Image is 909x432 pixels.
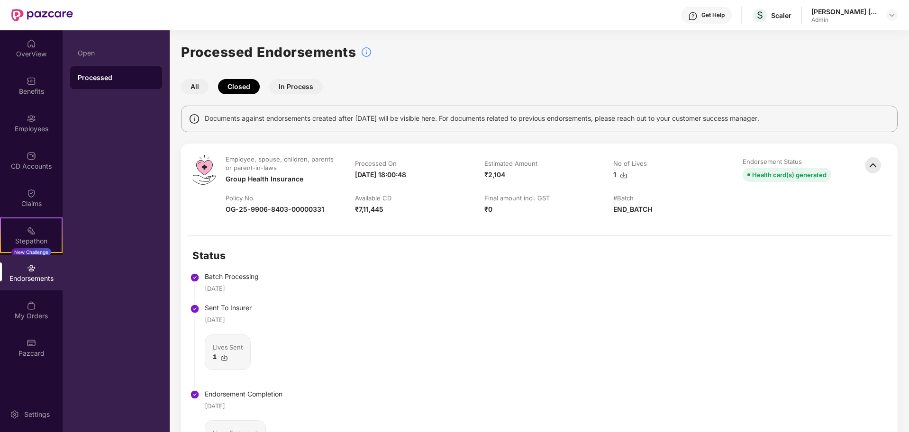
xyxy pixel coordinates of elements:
img: svg+xml;base64,PHN2ZyB4bWxucz0iaHR0cDovL3d3dy53My5vcmcvMjAwMC9zdmciIHdpZHRoPSI0OS4zMiIgaGVpZ2h0PS... [192,155,216,185]
img: svg+xml;base64,PHN2ZyBpZD0iU3RlcC1Eb25lLTMyeDMyIiB4bWxucz0iaHR0cDovL3d3dy53My5vcmcvMjAwMC9zdmciIH... [190,273,200,282]
img: svg+xml;base64,PHN2ZyBpZD0iU3RlcC1Eb25lLTMyeDMyIiB4bWxucz0iaHR0cDovL3d3dy53My5vcmcvMjAwMC9zdmciIH... [190,304,200,314]
img: svg+xml;base64,PHN2ZyBpZD0iRG93bmxvYWQtMzJ4MzIiIHhtbG5zPSJodHRwOi8vd3d3LnczLm9yZy8yMDAwL3N2ZyIgd2... [620,171,627,179]
div: Stepathon [1,236,62,246]
img: svg+xml;base64,PHN2ZyBpZD0iQ2xhaW0iIHhtbG5zPSJodHRwOi8vd3d3LnczLm9yZy8yMDAwL3N2ZyIgd2lkdGg9IjIwIi... [27,189,36,198]
div: Endorsement Status [743,157,802,166]
img: New Pazcare Logo [11,9,73,21]
img: svg+xml;base64,PHN2ZyBpZD0iSGVscC0zMngzMiIgeG1sbnM9Imh0dHA6Ly93d3cudzMub3JnLzIwMDAvc3ZnIiB3aWR0aD... [688,11,698,21]
div: Group Health Insurance [226,174,303,184]
img: svg+xml;base64,PHN2ZyBpZD0iU2V0dGluZy0yMHgyMCIgeG1sbnM9Imh0dHA6Ly93d3cudzMub3JnLzIwMDAvc3ZnIiB3aW... [10,410,19,419]
img: svg+xml;base64,PHN2ZyBpZD0iQmFjay0zMngzMiIgeG1sbnM9Imh0dHA6Ly93d3cudzMub3JnLzIwMDAvc3ZnIiB3aWR0aD... [863,155,883,176]
img: svg+xml;base64,PHN2ZyBpZD0iRHJvcGRvd24tMzJ4MzIiIHhtbG5zPSJodHRwOi8vd3d3LnczLm9yZy8yMDAwL3N2ZyIgd2... [888,11,896,19]
img: svg+xml;base64,PHN2ZyBpZD0iU3RlcC1Eb25lLTMyeDMyIiB4bWxucz0iaHR0cDovL3d3dy53My5vcmcvMjAwMC9zdmciIH... [190,390,200,399]
img: svg+xml;base64,PHN2ZyBpZD0iTXlfT3JkZXJzIiBkYXRhLW5hbWU9Ik15IE9yZGVycyIgeG1sbnM9Imh0dHA6Ly93d3cudz... [27,301,36,310]
div: Policy No. [226,194,255,202]
div: 1 [613,170,627,180]
h1: Processed Endorsements [181,42,356,63]
img: svg+xml;base64,PHN2ZyBpZD0iSG9tZSIgeG1sbnM9Imh0dHA6Ly93d3cudzMub3JnLzIwMDAvc3ZnIiB3aWR0aD0iMjAiIG... [27,39,36,48]
div: Health card(s) generated [752,170,827,180]
b: 1 [213,353,217,360]
h2: Status [192,248,282,263]
div: Processed [78,73,155,82]
div: ₹7,11,445 [355,204,383,215]
img: svg+xml;base64,PHN2ZyBpZD0iSW5mb18tXzMyeDMyIiBkYXRhLW5hbWU9IkluZm8gLSAzMngzMiIgeG1sbnM9Imh0dHA6Ly... [361,46,372,58]
div: Lives Sent [213,342,243,352]
div: Final amount incl. GST [484,194,550,202]
div: Processed On [355,159,397,168]
div: Scaler [771,11,791,20]
div: [DATE] 18:00:48 [355,170,406,180]
button: In Process [269,79,323,94]
img: svg+xml;base64,PHN2ZyBpZD0iUGF6Y2FyZCIgeG1sbnM9Imh0dHA6Ly93d3cudzMub3JnLzIwMDAvc3ZnIiB3aWR0aD0iMj... [27,338,36,348]
div: Settings [21,410,53,419]
img: svg+xml;base64,PHN2ZyBpZD0iRW1wbG95ZWVzIiB4bWxucz0iaHR0cDovL3d3dy53My5vcmcvMjAwMC9zdmciIHdpZHRoPS... [27,114,36,123]
div: Endorsement Completion [205,389,282,399]
div: [DATE] [205,401,225,411]
div: Get Help [701,11,725,19]
img: svg+xml;base64,PHN2ZyBpZD0iQmVuZWZpdHMiIHhtbG5zPSJodHRwOi8vd3d3LnczLm9yZy8yMDAwL3N2ZyIgd2lkdGg9Ij... [27,76,36,86]
div: [DATE] [205,284,225,293]
span: S [757,9,763,21]
div: Open [78,49,155,57]
img: svg+xml;base64,PHN2ZyBpZD0iQ0RfQWNjb3VudHMiIGRhdGEtbmFtZT0iQ0QgQWNjb3VudHMiIHhtbG5zPSJodHRwOi8vd3... [27,151,36,161]
img: svg+xml;base64,PHN2ZyBpZD0iRW5kb3JzZW1lbnRzIiB4bWxucz0iaHR0cDovL3d3dy53My5vcmcvMjAwMC9zdmciIHdpZH... [27,263,36,273]
div: Employee, spouse, children, parents or parent-in-laws [226,155,334,172]
div: END_BATCH [613,204,652,215]
img: svg+xml;base64,PHN2ZyB4bWxucz0iaHR0cDovL3d3dy53My5vcmcvMjAwMC9zdmciIHdpZHRoPSIyMSIgaGVpZ2h0PSIyMC... [27,226,36,235]
div: ₹0 [484,204,492,215]
div: [PERSON_NAME] [PERSON_NAME] [811,7,878,16]
div: OG-25-9906-8403-00000331 [226,204,324,215]
span: Documents against endorsements created after [DATE] will be visible here. For documents related t... [205,113,759,124]
div: Estimated Amount [484,159,537,168]
div: Batch Processing [205,271,282,282]
button: Closed [218,79,260,94]
button: All [181,79,209,94]
div: Admin [811,16,878,24]
img: svg+xml;base64,PHN2ZyBpZD0iSW5mbyIgeG1sbnM9Imh0dHA6Ly93d3cudzMub3JnLzIwMDAvc3ZnIiB3aWR0aD0iMTQiIG... [189,113,200,125]
div: No of Lives [613,159,647,168]
div: [DATE] [205,315,225,324]
div: Sent To Insurer [205,303,282,313]
div: #Batch [613,194,634,202]
div: ₹2,104 [484,170,505,180]
div: Available CD [355,194,391,202]
div: New Challenge [11,248,51,256]
img: svg+xml;base64,PHN2ZyBpZD0iRG93bmxvYWQtMzJ4MzIiIHhtbG5zPSJodHRwOi8vd3d3LnczLm9yZy8yMDAwL3N2ZyIgd2... [220,354,228,361]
